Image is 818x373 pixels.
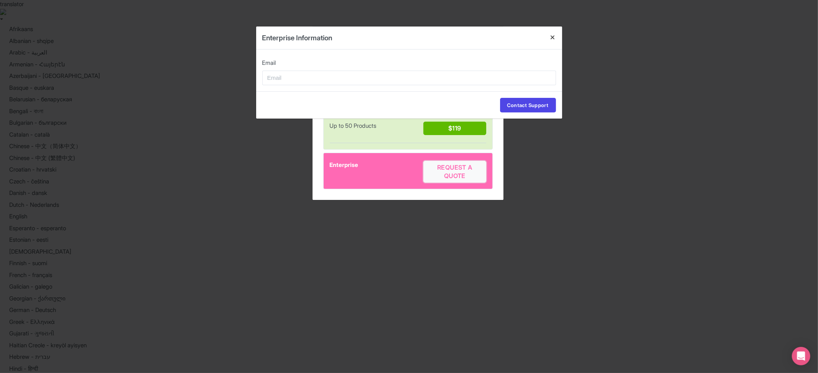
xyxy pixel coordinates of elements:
label: Email [262,59,276,68]
div: Open Intercom Messenger [792,347,810,365]
button: Close [544,26,562,48]
h4: Enterprise Information [262,33,332,43]
button: Contact Support [500,98,556,112]
input: Email [262,71,556,85]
